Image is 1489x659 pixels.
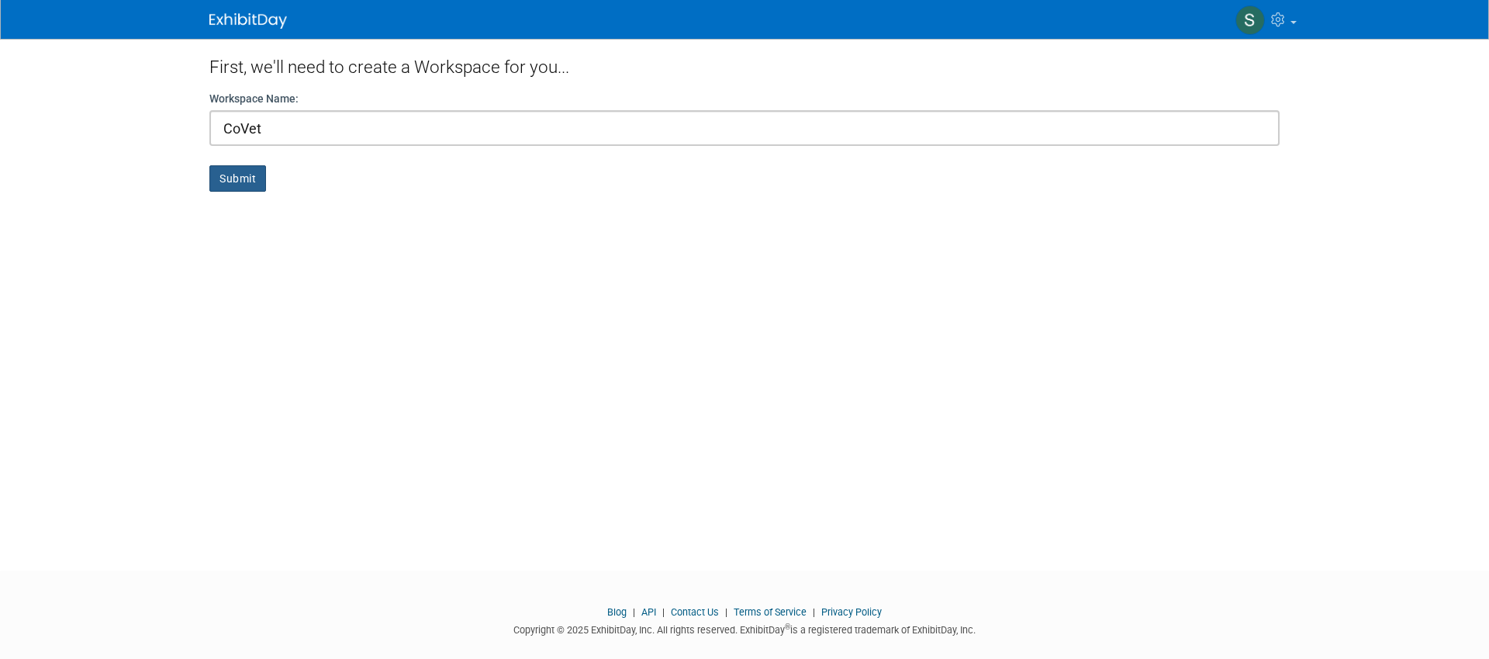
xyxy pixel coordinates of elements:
div: First, we'll need to create a Workspace for you... [209,39,1280,91]
input: Name of your organization [209,110,1280,146]
span: | [809,606,819,618]
button: Submit [209,165,266,192]
label: Workspace Name: [209,91,299,106]
a: API [641,606,656,618]
span: | [721,606,731,618]
img: ExhibitDay [209,13,287,29]
span: | [629,606,639,618]
a: Terms of Service [734,606,807,618]
a: Privacy Policy [821,606,882,618]
a: Contact Us [671,606,719,618]
span: | [658,606,668,618]
img: Sara Balint [1235,5,1265,35]
sup: ® [785,623,790,631]
a: Blog [607,606,627,618]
